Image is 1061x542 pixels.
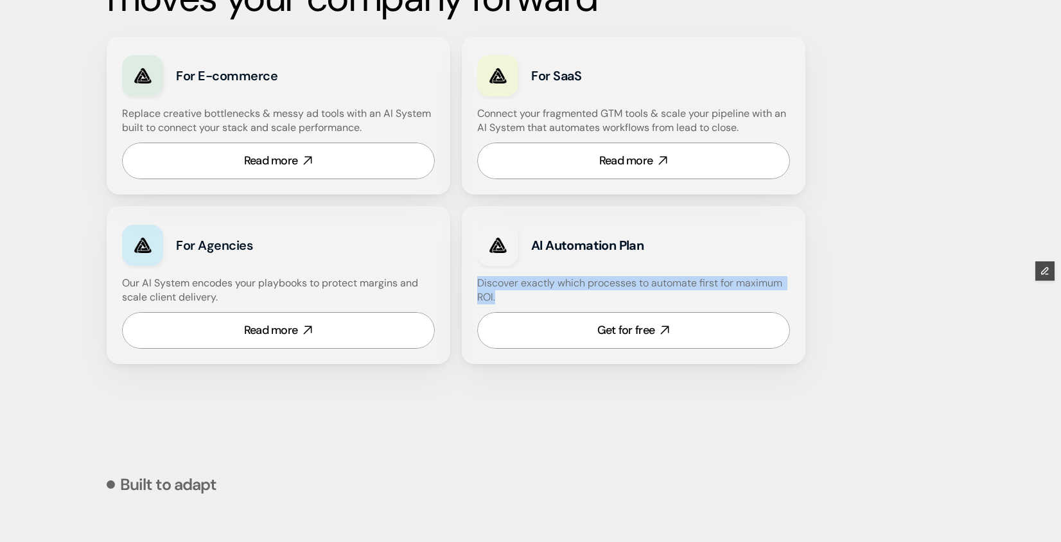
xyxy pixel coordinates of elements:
[477,107,796,135] h4: Connect your fragmented GTM tools & scale your pipeline with an AI System that automates workflow...
[1035,261,1055,281] button: Edit Framer Content
[477,276,790,305] h4: Discover exactly which processes to automate first for maximum ROI.
[244,153,298,169] div: Read more
[477,312,790,349] a: Get for free
[531,237,644,254] strong: AI Automation Plan
[122,276,435,305] h4: Our AI System encodes your playbooks to protect margins and scale client delivery.
[244,322,298,338] div: Read more
[122,107,432,135] h4: Replace creative bottlenecks & messy ad tools with an AI System built to connect your stack and s...
[176,67,351,85] h3: For E-commerce
[599,153,653,169] div: Read more
[531,67,706,85] h3: For SaaS
[120,476,216,493] p: Built to adapt
[176,236,351,254] h3: For Agencies
[122,312,435,349] a: Read more
[477,143,790,179] a: Read more
[597,322,654,338] div: Get for free
[122,143,435,179] a: Read more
